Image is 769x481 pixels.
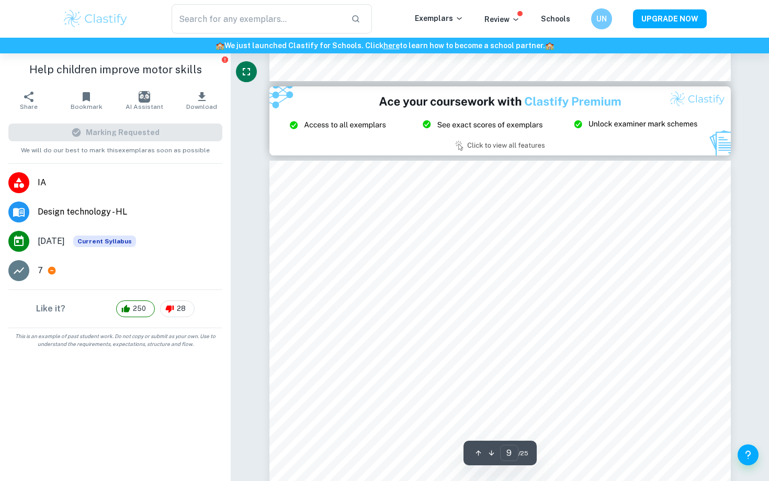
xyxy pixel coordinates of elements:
p: Review [484,14,520,25]
button: Help and Feedback [738,444,759,465]
button: UN [591,8,612,29]
span: / 25 [518,449,528,458]
span: Current Syllabus [73,236,136,247]
span: AI Assistant [126,103,163,110]
span: This is an example of past student work. Do not copy or submit as your own. Use to understand the... [4,332,227,348]
button: Report issue [221,55,229,63]
span: [DATE] [38,235,65,248]
p: Exemplars [415,13,463,24]
button: Fullscreen [236,61,257,82]
h6: Like it? [36,303,65,315]
div: 250 [116,300,155,317]
button: Bookmark [58,86,115,115]
span: 28 [171,304,191,314]
span: 250 [127,304,152,314]
div: This exemplar is based on the current syllabus. Feel free to refer to it for inspiration/ideas wh... [73,236,136,247]
span: 🏫 [545,41,554,50]
h6: We just launched Clastify for Schools. Click to learn how to become a school partner. [2,40,767,51]
h6: UN [596,13,608,25]
img: Ad [269,86,731,155]
img: Clastify logo [62,8,129,29]
div: 28 [160,300,195,317]
a: here [383,41,400,50]
span: 🏫 [216,41,224,50]
span: Share [20,103,38,110]
span: We will do our best to mark this exemplar as soon as possible [21,141,210,155]
h1: Help children improve motor skills [8,62,222,77]
button: UPGRADE NOW [633,9,707,28]
a: Schools [541,15,570,23]
span: Download [186,103,217,110]
button: Download [173,86,231,115]
span: Bookmark [71,103,103,110]
img: AI Assistant [139,91,150,103]
input: Search for any exemplars... [172,4,343,33]
p: 7 [38,264,43,277]
button: AI Assistant [116,86,173,115]
span: IA [38,176,222,189]
span: Design technology - HL [38,206,222,218]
